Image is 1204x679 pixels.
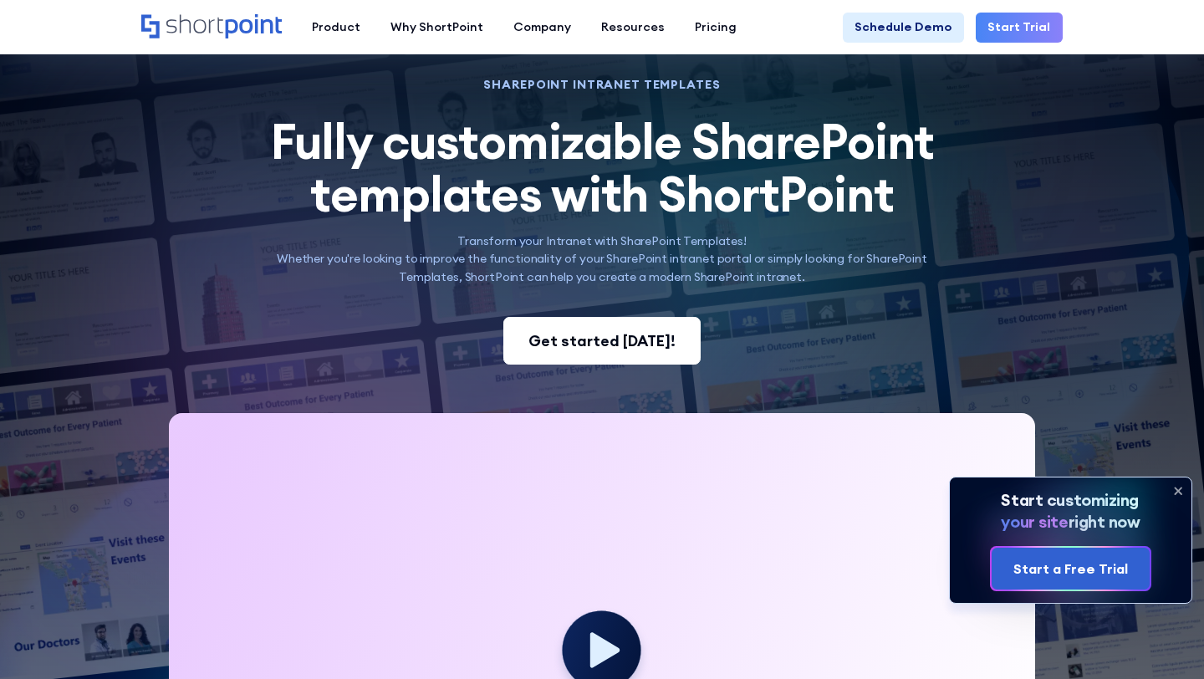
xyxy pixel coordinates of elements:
[1120,599,1204,679] iframe: Chat Widget
[312,18,360,37] div: Product
[498,13,586,43] a: Company
[695,18,737,37] div: Pricing
[1013,559,1128,579] div: Start a Free Trial
[297,13,375,43] a: Product
[375,13,498,43] a: Why ShortPoint
[270,110,935,224] span: Fully customizable SharePoint templates with ShortPoint
[976,13,1063,43] a: Start Trial
[250,232,954,287] p: Transform your Intranet with SharePoint Templates! Whether you're looking to improve the function...
[503,317,701,365] a: Get started [DATE]!
[390,18,483,37] div: Why ShortPoint
[513,18,571,37] div: Company
[680,13,752,43] a: Pricing
[141,14,281,40] a: Home
[586,13,680,43] a: Resources
[250,79,954,90] h1: SHAREPOINT INTRANET TEMPLATES
[528,329,676,352] div: Get started [DATE]!
[601,18,665,37] div: Resources
[843,13,964,43] a: Schedule Demo
[992,548,1150,590] a: Start a Free Trial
